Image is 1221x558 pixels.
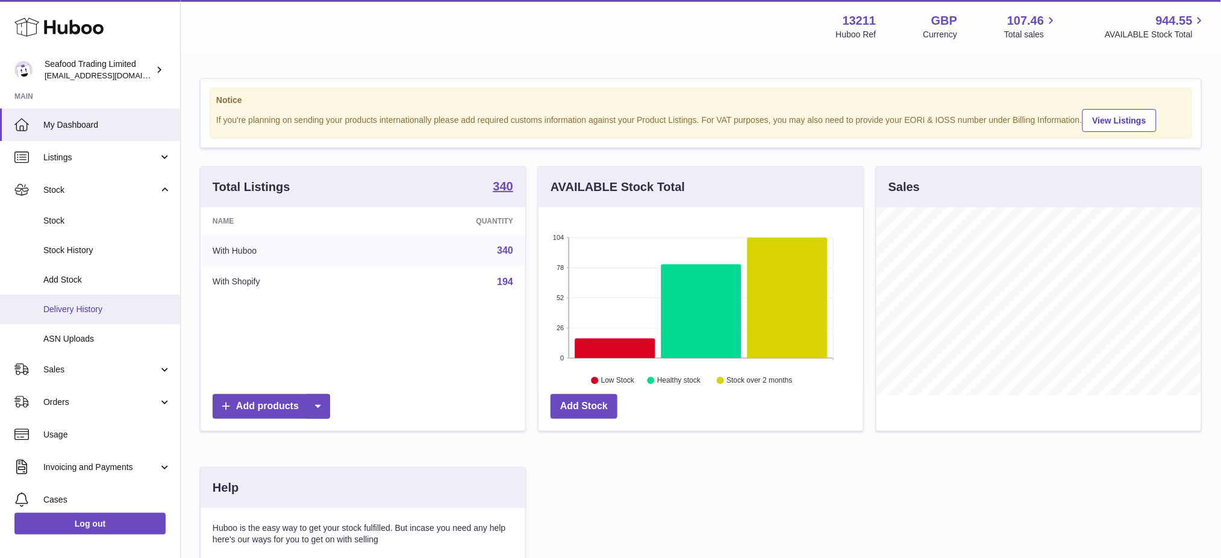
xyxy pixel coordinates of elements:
[1156,13,1193,29] span: 944.55
[45,58,153,81] div: Seafood Trading Limited
[43,245,171,256] span: Stock History
[43,184,158,196] span: Stock
[1105,29,1207,40] span: AVAILABLE Stock Total
[1105,13,1207,40] a: 944.55 AVAILABLE Stock Total
[836,29,876,40] div: Huboo Ref
[43,397,158,408] span: Orders
[43,429,171,440] span: Usage
[931,13,957,29] strong: GBP
[14,513,166,534] a: Log out
[43,462,158,473] span: Invoicing and Payments
[43,215,171,227] span: Stock
[43,364,158,375] span: Sales
[923,29,958,40] div: Currency
[43,274,171,286] span: Add Stock
[43,152,158,163] span: Listings
[843,13,876,29] strong: 13211
[14,61,33,79] img: internalAdmin-13211@internal.huboo.com
[43,333,171,345] span: ASN Uploads
[43,119,171,131] span: My Dashboard
[43,494,171,506] span: Cases
[45,71,177,80] span: [EMAIL_ADDRESS][DOMAIN_NAME]
[43,304,171,315] span: Delivery History
[1007,13,1044,29] span: 107.46
[1004,13,1058,40] a: 107.46 Total sales
[1004,29,1058,40] span: Total sales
